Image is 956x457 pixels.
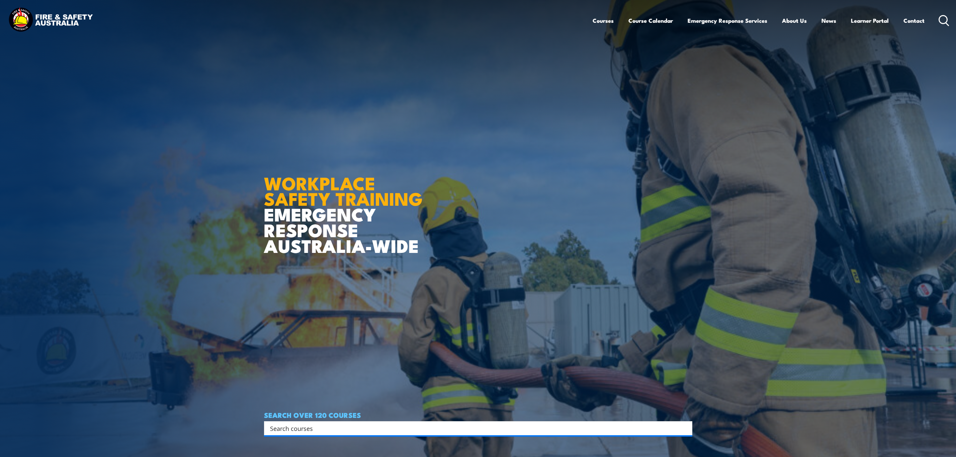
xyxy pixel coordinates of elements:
[264,169,423,212] strong: WORKPLACE SAFETY TRAINING
[271,424,679,433] form: Search form
[593,12,614,29] a: Courses
[688,12,767,29] a: Emergency Response Services
[264,411,692,419] h4: SEARCH OVER 120 COURSES
[782,12,807,29] a: About Us
[681,424,690,433] button: Search magnifier button
[851,12,889,29] a: Learner Portal
[903,12,925,29] a: Contact
[821,12,836,29] a: News
[270,423,678,433] input: Search input
[628,12,673,29] a: Course Calendar
[264,158,428,253] h1: EMERGENCY RESPONSE AUSTRALIA-WIDE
